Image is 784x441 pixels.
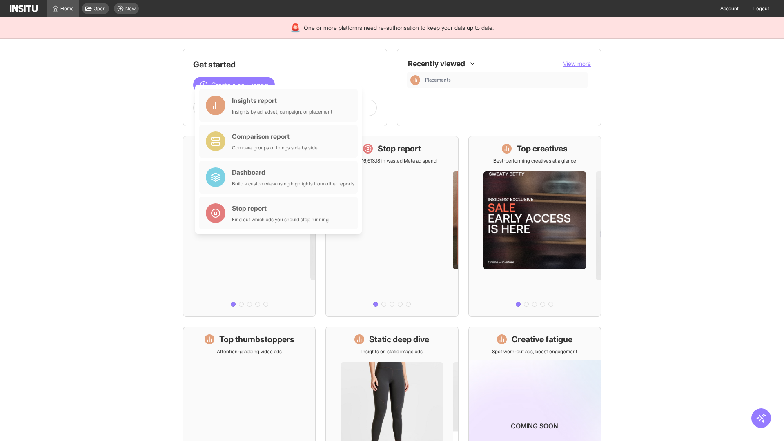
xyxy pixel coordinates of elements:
[493,158,576,164] p: Best-performing creatives at a glance
[60,5,74,12] span: Home
[219,334,294,345] h1: Top thumbstoppers
[232,216,329,223] div: Find out which ads you should stop running
[378,143,421,154] h1: Stop report
[232,180,354,187] div: Build a custom view using highlights from other reports
[425,77,451,83] span: Placements
[325,136,458,317] a: Stop reportSave £16,613.18 in wasted Meta ad spend
[232,109,332,115] div: Insights by ad, adset, campaign, or placement
[563,60,591,68] button: View more
[410,75,420,85] div: Insights
[425,77,584,83] span: Placements
[232,167,354,177] div: Dashboard
[468,136,601,317] a: Top creativesBest-performing creatives at a glance
[232,203,329,213] div: Stop report
[193,77,275,93] button: Create a new report
[94,5,106,12] span: Open
[211,80,268,90] span: Create a new report
[193,59,377,70] h1: Get started
[232,131,318,141] div: Comparison report
[347,158,437,164] p: Save £16,613.18 in wasted Meta ad spend
[183,136,316,317] a: What's live nowSee all active ads instantly
[290,22,301,33] div: 🚨
[217,348,282,355] p: Attention-grabbing video ads
[517,143,568,154] h1: Top creatives
[232,96,332,105] div: Insights report
[10,5,38,12] img: Logo
[304,24,494,32] span: One or more platforms need re-authorisation to keep your data up to date.
[232,145,318,151] div: Compare groups of things side by side
[125,5,136,12] span: New
[563,60,591,67] span: View more
[361,348,423,355] p: Insights on static image ads
[369,334,429,345] h1: Static deep dive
